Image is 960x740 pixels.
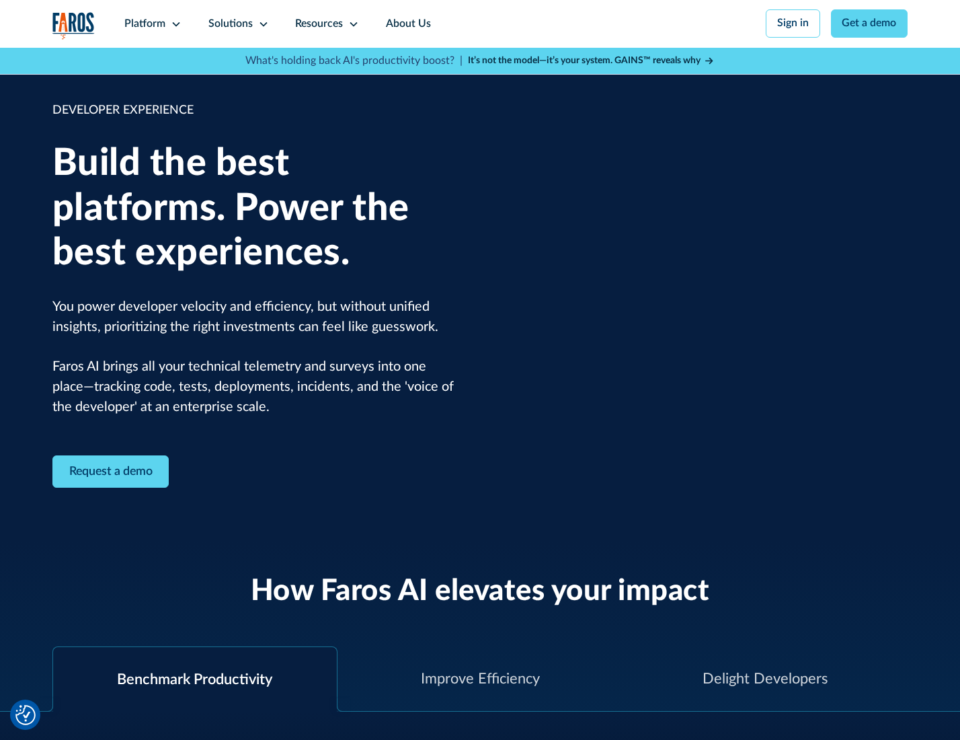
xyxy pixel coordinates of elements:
div: DEVELOPER EXPERIENCE [52,102,461,120]
a: Sign in [766,9,820,38]
div: Improve Efficiency [421,668,540,690]
div: Delight Developers [703,668,828,690]
p: You power developer velocity and efficiency, but without unified insights, prioritizing the right... [52,297,461,418]
img: Revisit consent button [15,705,36,725]
div: Platform [124,16,165,32]
div: Benchmark Productivity [117,669,272,691]
a: Contact Modal [52,455,169,488]
strong: It’s not the model—it’s your system. GAINS™ reveals why [468,56,701,65]
a: It’s not the model—it’s your system. GAINS™ reveals why [468,54,715,68]
h1: Build the best platforms. Power the best experiences. [52,141,461,276]
h2: How Faros AI elevates your impact [251,574,710,609]
a: home [52,12,95,40]
div: Solutions [208,16,253,32]
p: What's holding back AI's productivity boost? | [245,53,463,69]
a: Get a demo [831,9,908,38]
button: Cookie Settings [15,705,36,725]
img: Logo of the analytics and reporting company Faros. [52,12,95,40]
div: Resources [295,16,343,32]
